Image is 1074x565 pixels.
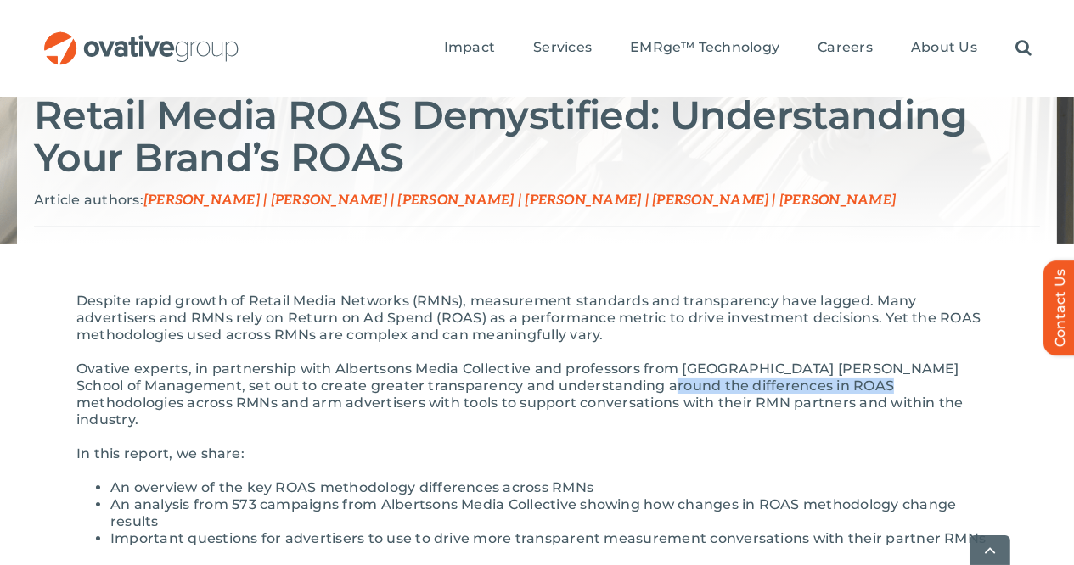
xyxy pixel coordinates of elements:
h2: Retail Media ROAS Demystified: Understanding Your Brand’s ROAS [34,94,1040,179]
a: Search [1015,39,1032,58]
a: Careers [818,39,873,58]
span: Careers [818,39,873,56]
nav: Menu [444,21,1032,76]
span: Services [533,39,592,56]
span: [PERSON_NAME] | [PERSON_NAME] | [PERSON_NAME] | [PERSON_NAME] | [PERSON_NAME] | [PERSON_NAME] [143,193,896,209]
p: Despite rapid growth of Retail Media Networks (RMNs), measurement standards and transparency have... [76,293,998,344]
li: Important questions for advertisers to use to drive more transparent measurement conversations wi... [110,530,998,547]
span: Impact [444,39,495,56]
a: OG_Full_horizontal_RGB [42,30,240,46]
a: EMRge™ Technology [630,39,779,58]
span: EMRge™ Technology [630,39,779,56]
li: An overview of the key ROAS methodology differences across RMNs [110,479,998,496]
a: Impact [444,39,495,58]
a: About Us [911,39,977,58]
p: Ovative experts, in partnership with Albertsons Media Collective and professors from [GEOGRAPHIC_... [76,361,998,428]
a: Services [533,39,592,58]
span: About Us [911,39,977,56]
p: Article authors: [34,192,1040,210]
li: An analysis from 573 campaigns from Albertsons Media Collective showing how changes in ROAS metho... [110,496,998,530]
p: In this report, we share: [76,445,998,462]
